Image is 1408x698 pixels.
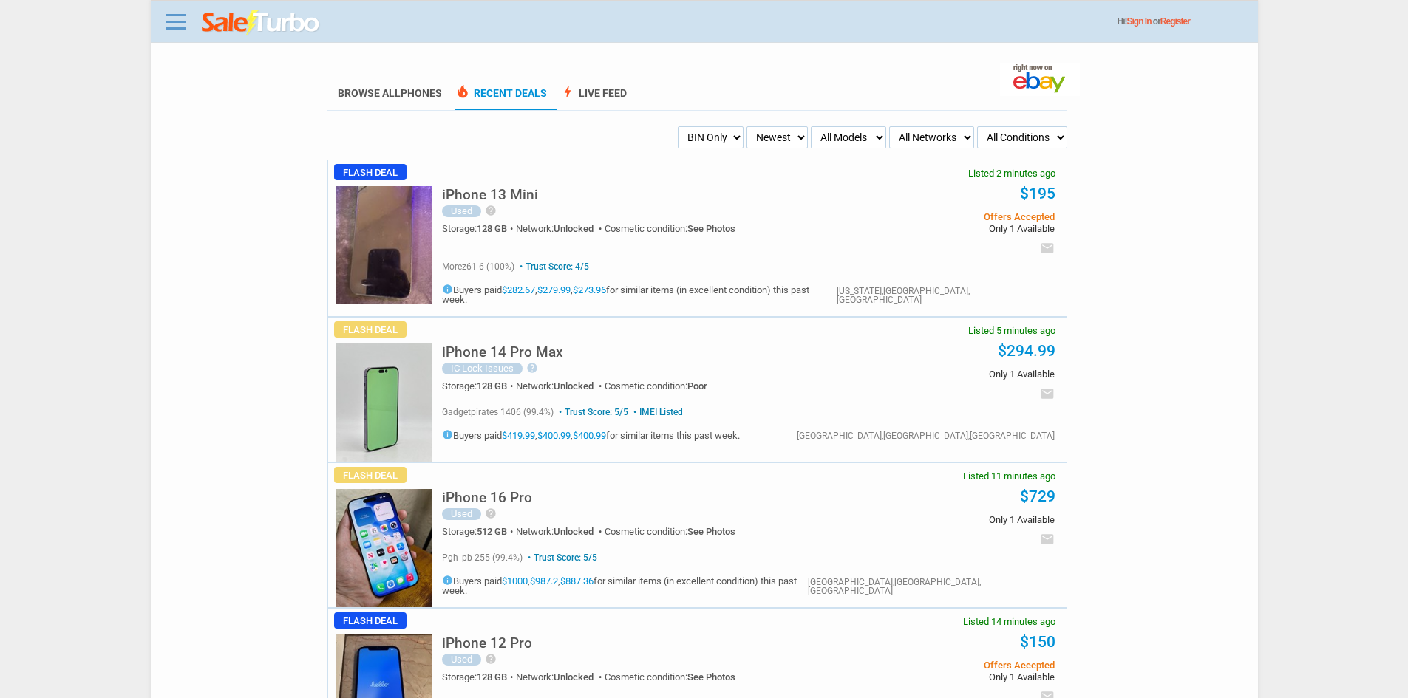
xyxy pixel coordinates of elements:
span: 128 GB [477,671,507,682]
a: iPhone 13 Mini [442,191,538,202]
span: morez61 6 (100%) [442,261,514,272]
span: pgh_pb 255 (99.4%) [442,552,523,563]
img: s-l225.jpg [336,489,432,607]
h5: Buyers paid , , for similar items (in excellent condition) this past week. [442,575,808,595]
img: saleturbo.com - Online Deals and Discount Coupons [202,10,321,36]
i: help [485,507,497,519]
a: $1000 [502,575,528,586]
span: 512 GB [477,526,507,537]
span: Unlocked [554,380,594,391]
div: Network: [516,672,605,682]
span: Poor [687,380,707,391]
a: $294.99 [998,342,1055,360]
span: Only 1 Available [831,672,1054,682]
i: email [1040,532,1055,547]
div: Storage: [442,527,516,536]
a: $400.99 [537,430,571,441]
span: Flash Deal [334,321,407,338]
i: info [442,429,453,440]
span: Unlocked [554,223,594,234]
h5: Buyers paid , , for similar items this past week. [442,429,740,440]
h5: Buyers paid , , for similar items (in excellent condition) this past week. [442,284,837,304]
div: Cosmetic condition: [605,224,735,233]
i: email [1040,241,1055,256]
div: Used [442,654,481,666]
span: Hi! [1118,16,1127,27]
div: [US_STATE],[GEOGRAPHIC_DATA],[GEOGRAPHIC_DATA] [837,287,1055,304]
h5: iPhone 13 Mini [442,188,538,202]
a: Register [1160,16,1190,27]
a: boltLive Feed [560,87,627,110]
a: Sign In [1127,16,1152,27]
span: Flash Deal [334,467,407,483]
span: Trust Score: 5/5 [556,407,628,417]
div: Network: [516,527,605,536]
span: Trust Score: 4/5 [517,261,589,272]
a: $195 [1020,185,1055,202]
span: IMEI Listed [630,407,683,417]
a: iPhone 12 Pro [442,639,532,650]
div: Network: [516,381,605,391]
i: email [1040,386,1055,401]
a: $887.36 [560,575,594,586]
div: Storage: [442,224,516,233]
a: iPhone 16 Pro [442,493,532,504]
i: info [442,284,453,295]
span: Unlocked [554,671,594,682]
span: Listed 11 minutes ago [963,471,1055,481]
a: $273.96 [573,284,606,295]
span: Listed 2 minutes ago [968,168,1055,178]
span: Trust Score: 5/5 [525,552,597,563]
i: help [485,205,497,216]
span: Only 1 Available [831,515,1054,524]
div: Storage: [442,381,516,391]
span: Flash Deal [334,164,407,180]
a: $150 [1020,633,1055,651]
span: 128 GB [477,380,507,391]
div: Cosmetic condition: [605,527,735,536]
span: See Photos [687,526,735,537]
a: Browse AllPhones [338,87,442,99]
span: Only 1 Available [831,369,1054,379]
div: Used [442,205,481,217]
span: See Photos [687,671,735,682]
span: Only 1 Available [831,224,1054,233]
span: Listed 14 minutes ago [963,617,1055,626]
h5: iPhone 16 Pro [442,490,532,504]
a: $729 [1020,487,1055,505]
div: Used [442,508,481,520]
i: info [442,575,453,586]
span: Flash Deal [334,612,407,629]
h5: iPhone 12 Pro [442,636,532,650]
i: help [485,653,497,665]
span: Unlocked [554,526,594,537]
span: Offers Accepted [831,660,1054,670]
a: local_fire_departmentRecent Deals [455,87,547,110]
i: help [526,362,538,374]
div: IC Lock Issues [442,363,523,374]
span: Offers Accepted [831,212,1054,222]
span: or [1153,16,1190,27]
h5: iPhone 14 Pro Max [442,345,563,359]
div: Storage: [442,672,516,682]
span: gadgetpirates 1406 (99.4%) [442,407,554,417]
div: [GEOGRAPHIC_DATA],[GEOGRAPHIC_DATA],[GEOGRAPHIC_DATA] [808,578,1055,595]
span: Listed 5 minutes ago [968,326,1055,335]
span: Phones [401,87,442,99]
div: [GEOGRAPHIC_DATA],[GEOGRAPHIC_DATA],[GEOGRAPHIC_DATA] [797,431,1055,440]
div: Cosmetic condition: [605,381,707,391]
img: s-l225.jpg [336,186,432,304]
a: $400.99 [573,430,606,441]
span: See Photos [687,223,735,234]
span: 128 GB [477,223,507,234]
div: Network: [516,224,605,233]
a: iPhone 14 Pro Max [442,348,563,359]
div: Cosmetic condition: [605,672,735,682]
a: $419.99 [502,430,535,441]
a: $987.2 [530,575,558,586]
a: $279.99 [537,284,571,295]
span: bolt [560,84,575,99]
a: $282.67 [502,284,535,295]
span: local_fire_department [455,84,470,99]
img: s-l225.jpg [336,343,432,462]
